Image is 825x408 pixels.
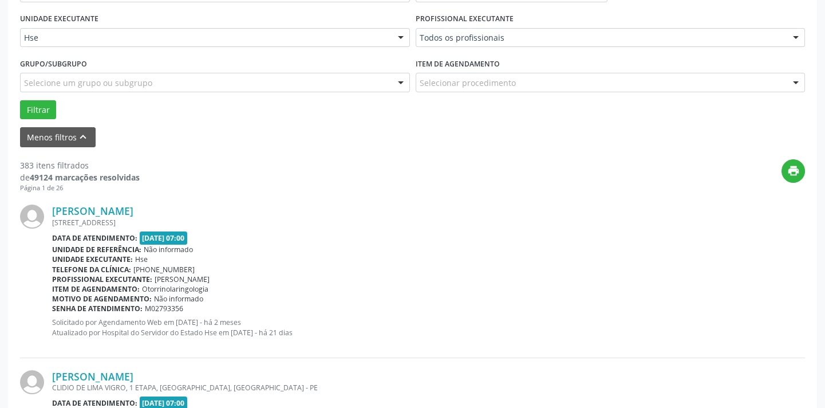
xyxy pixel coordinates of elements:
[140,232,188,245] span: [DATE] 07:00
[52,218,805,227] div: [STREET_ADDRESS]
[24,77,152,89] span: Selecione um grupo ou subgrupo
[52,233,137,243] b: Data de atendimento:
[52,383,805,393] div: CLIDIO DE LIMA VIGRO, 1 ETAPA, [GEOGRAPHIC_DATA], [GEOGRAPHIC_DATA] - PE
[52,294,152,304] b: Motivo de agendamento:
[77,131,89,143] i: keyboard_arrow_up
[420,32,782,44] span: Todos os profissionais
[30,172,140,183] strong: 49124 marcações resolvidas
[52,317,805,337] p: Solicitado por Agendamento Web em [DATE] - há 2 meses Atualizado por Hospital do Servidor do Esta...
[133,265,195,274] span: [PHONE_NUMBER]
[416,10,514,28] label: PROFISSIONAL EXECUTANTE
[20,171,140,183] div: de
[52,370,133,383] a: [PERSON_NAME]
[52,265,131,274] b: Telefone da clínica:
[52,304,143,313] b: Senha de atendimento:
[52,254,133,264] b: Unidade executante:
[781,159,805,183] button: print
[52,398,137,408] b: Data de atendimento:
[52,205,133,217] a: [PERSON_NAME]
[20,159,140,171] div: 383 itens filtrados
[24,32,386,44] span: Hse
[144,245,193,254] span: Não informado
[145,304,183,313] span: M02793356
[52,245,141,254] b: Unidade de referência:
[20,127,96,147] button: Menos filtroskeyboard_arrow_up
[416,55,500,73] label: Item de agendamento
[20,205,44,229] img: img
[155,274,210,284] span: [PERSON_NAME]
[20,370,44,394] img: img
[20,100,56,120] button: Filtrar
[154,294,203,304] span: Não informado
[20,55,87,73] label: Grupo/Subgrupo
[52,274,152,284] b: Profissional executante:
[52,284,140,294] b: Item de agendamento:
[20,183,140,193] div: Página 1 de 26
[420,77,516,89] span: Selecionar procedimento
[787,164,800,177] i: print
[142,284,208,294] span: Otorrinolaringologia
[135,254,148,264] span: Hse
[20,10,98,28] label: UNIDADE EXECUTANTE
